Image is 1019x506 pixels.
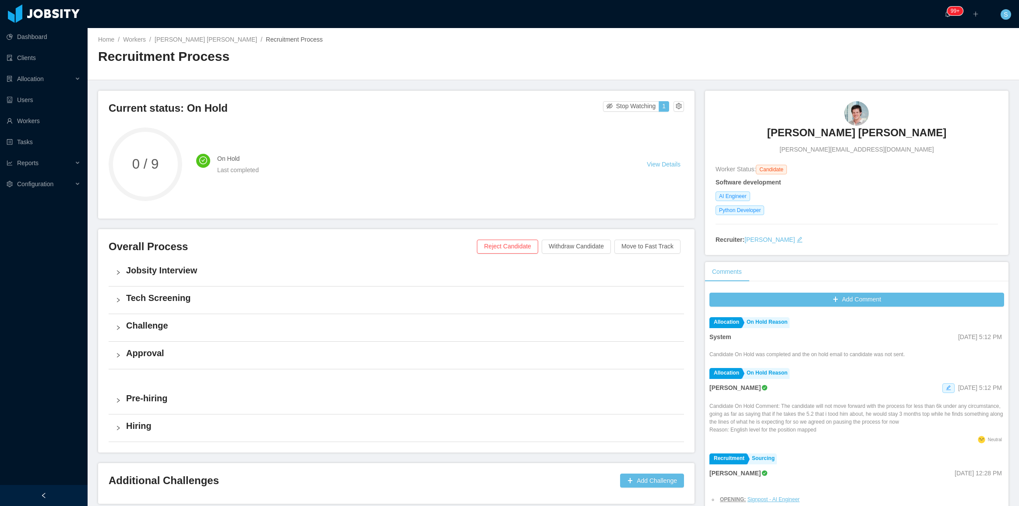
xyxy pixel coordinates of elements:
h4: Pre-hiring [126,392,677,404]
a: icon: robotUsers [7,91,81,109]
i: icon: right [116,353,121,358]
span: / [118,36,120,43]
h3: Current status: On Hold [109,101,603,115]
button: icon: eye-invisibleStop Watching [603,101,659,112]
a: Signpost - AI Engineer [748,496,800,502]
strong: [PERSON_NAME] [709,384,761,391]
a: On Hold Reason [742,368,790,379]
a: Recruitment [709,453,747,464]
a: View Details [647,161,681,168]
span: S [1004,9,1008,20]
span: Python Developer [716,205,764,215]
h4: Tech Screening [126,292,677,304]
span: [DATE] 12:28 PM [955,470,1002,477]
span: [DATE] 5:12 PM [958,384,1002,391]
span: [DATE] 5:12 PM [958,333,1002,340]
div: icon: rightChallenge [109,314,684,341]
h3: [PERSON_NAME] [PERSON_NAME] [767,126,946,140]
h3: Additional Challenges [109,474,617,488]
div: icon: rightPre-hiring [109,387,684,414]
span: / [261,36,262,43]
h4: Jobsity Interview [126,264,677,276]
a: icon: profileTasks [7,133,81,151]
a: Sourcing [748,453,777,464]
h4: Hiring [126,420,677,432]
span: Neutral [988,437,1002,442]
div: Last completed [217,165,626,175]
i: icon: right [116,297,121,303]
a: On Hold Reason [742,317,790,328]
strong: [PERSON_NAME] [709,470,761,477]
a: Home [98,36,114,43]
i: icon: setting [7,181,13,187]
i: icon: right [116,425,121,431]
span: Recruitment Process [266,36,323,43]
span: 0 / 9 [109,157,182,171]
img: e3bc4c41-2a62-42f5-bbb2-01027bcd0cf4_68dfcef100ceb-90w.png [844,101,869,126]
button: Withdraw Candidate [542,240,611,254]
h4: Approval [126,347,677,359]
span: Allocation [17,75,44,82]
a: Allocation [709,317,741,328]
span: Candidate [756,165,787,174]
a: icon: pie-chartDashboard [7,28,81,46]
a: [PERSON_NAME] [PERSON_NAME] [155,36,257,43]
i: icon: plus [973,11,979,17]
h3: Overall Process [109,240,477,254]
i: icon: line-chart [7,160,13,166]
strong: Recruiter: [716,236,744,243]
span: Reports [17,159,39,166]
span: Configuration [17,180,53,188]
i: icon: edit [797,237,803,243]
a: icon: userWorkers [7,112,81,130]
button: icon: plusAdd Challenge [620,474,684,488]
i: icon: bell [945,11,951,17]
div: icon: rightHiring [109,414,684,442]
i: icon: right [116,398,121,403]
div: icon: rightTech Screening [109,287,684,314]
i: icon: check-circle [199,156,207,164]
button: Move to Fast Track [614,240,681,254]
span: AI Engineer [716,191,750,201]
i: icon: right [116,325,121,330]
span: [PERSON_NAME][EMAIL_ADDRESS][DOMAIN_NAME] [779,145,934,154]
button: icon: setting [673,101,684,112]
a: Workers [123,36,146,43]
h2: Recruitment Process [98,48,554,66]
button: Reject Candidate [477,240,538,254]
h4: Challenge [126,319,677,332]
i: icon: solution [7,76,13,82]
span: Worker Status: [716,166,756,173]
strong: System [709,333,731,340]
ins: OPENING: [720,496,746,502]
strong: Software development [716,179,781,186]
div: Candidate On Hold was completed and the on hold email to candidate was not sent. [709,350,905,358]
h4: On Hold [217,154,626,163]
i: icon: right [116,270,121,275]
button: icon: plusAdd Comment [709,293,1004,307]
a: icon: auditClients [7,49,81,67]
i: icon: edit [946,385,951,390]
span: / [149,36,151,43]
div: icon: rightJobsity Interview [109,259,684,286]
a: [PERSON_NAME] [PERSON_NAME] [767,126,946,145]
a: Allocation [709,368,741,379]
div: Comments [705,262,749,282]
div: Candidate On Hold Comment: The candidate will not move forward with the process for less than 6k ... [709,402,1004,434]
button: 1 [659,101,669,112]
sup: 1212 [947,7,963,15]
a: [PERSON_NAME] [744,236,795,243]
div: icon: rightApproval [109,342,684,369]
